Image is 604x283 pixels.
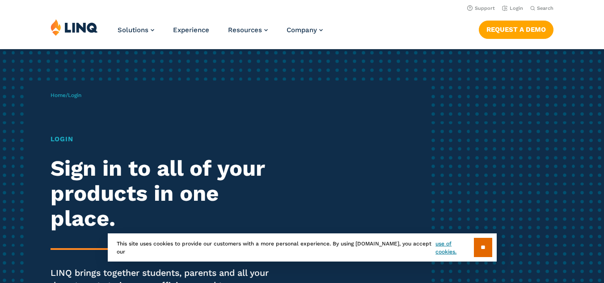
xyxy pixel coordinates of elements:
[118,26,154,34] a: Solutions
[537,5,553,11] span: Search
[479,21,553,38] a: Request a Demo
[435,240,473,256] a: use of cookies.
[228,26,268,34] a: Resources
[108,233,497,262] div: This site uses cookies to provide our customers with a more personal experience. By using [DOMAIN...
[118,26,148,34] span: Solutions
[173,26,209,34] a: Experience
[51,19,98,36] img: LINQ | K‑12 Software
[51,156,283,231] h2: Sign in to all of your products in one place.
[479,19,553,38] nav: Button Navigation
[287,26,323,34] a: Company
[287,26,317,34] span: Company
[228,26,262,34] span: Resources
[51,92,81,98] span: /
[51,92,66,98] a: Home
[118,19,323,48] nav: Primary Navigation
[530,5,553,12] button: Open Search Bar
[502,5,523,11] a: Login
[467,5,495,11] a: Support
[51,134,283,144] h1: Login
[68,92,81,98] span: Login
